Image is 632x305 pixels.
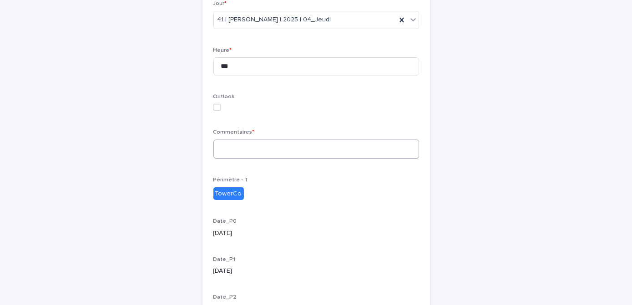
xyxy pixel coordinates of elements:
span: Date_P0 [213,219,237,224]
span: Date_P2 [213,295,237,300]
p: [DATE] [213,229,419,238]
span: Date_P1 [213,257,236,262]
span: Outlook [213,94,235,100]
span: Commentaires [213,130,255,135]
p: [DATE] [213,266,419,276]
div: TowerCo [213,187,244,200]
span: 41 | [PERSON_NAME] | 2025 | 04_Jeudi [217,15,331,25]
span: Jour [213,1,227,6]
span: Périmètre - T [213,177,248,183]
span: Heure [213,48,232,53]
